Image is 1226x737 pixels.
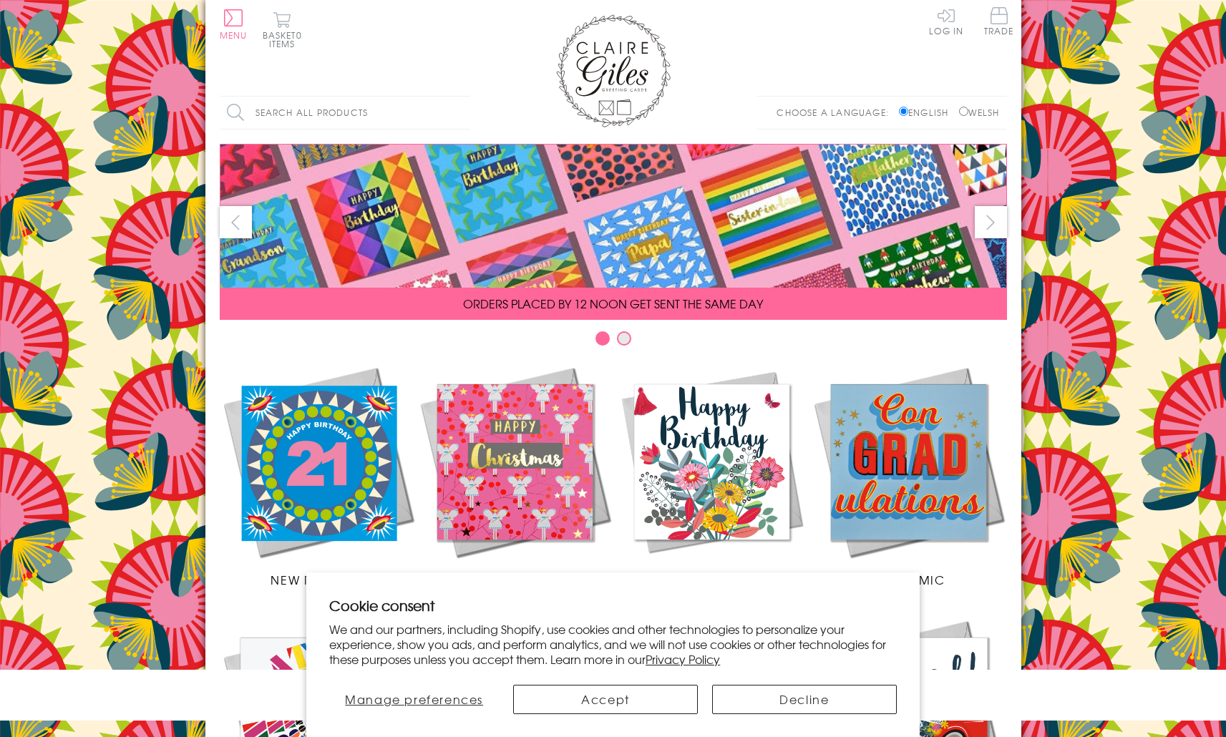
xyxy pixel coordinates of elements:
span: Birthdays [677,571,746,588]
div: Carousel Pagination [220,331,1007,353]
img: Claire Giles Greetings Cards [556,14,671,127]
span: Menu [220,29,248,42]
h2: Cookie consent [329,595,897,615]
p: Choose a language: [777,106,896,119]
span: Christmas [478,571,551,588]
input: English [899,107,908,116]
button: next [975,206,1007,238]
span: Trade [984,7,1014,35]
span: New Releases [271,571,364,588]
a: Privacy Policy [646,650,720,668]
a: Trade [984,7,1014,38]
label: Welsh [959,106,1000,119]
span: Academic [872,571,945,588]
a: Christmas [417,363,613,588]
a: New Releases [220,363,417,588]
button: Carousel Page 1 (Current Slide) [595,331,610,346]
button: Menu [220,9,248,39]
button: Accept [513,685,698,714]
a: Academic [810,363,1007,588]
input: Search all products [220,97,470,129]
a: Birthdays [613,363,810,588]
input: Search [456,97,470,129]
button: prev [220,206,252,238]
button: Decline [712,685,897,714]
span: Manage preferences [345,690,483,708]
p: We and our partners, including Shopify, use cookies and other technologies to personalize your ex... [329,622,897,666]
button: Manage preferences [329,685,499,714]
label: English [899,106,955,119]
button: Basket0 items [263,11,302,48]
span: ORDERS PLACED BY 12 NOON GET SENT THE SAME DAY [463,295,763,312]
a: Log In [929,7,963,35]
input: Welsh [959,107,968,116]
button: Carousel Page 2 [617,331,631,346]
span: 0 items [269,29,302,50]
